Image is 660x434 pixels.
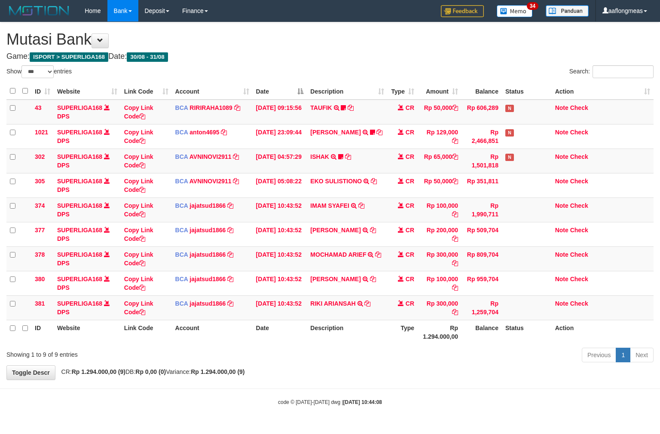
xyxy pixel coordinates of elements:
[418,149,461,173] td: Rp 65,000
[234,104,240,111] a: Copy RIRIRAHA1089 to clipboard
[31,320,54,344] th: ID
[175,276,188,282] span: BCA
[189,202,226,209] a: jajatsud1866
[418,100,461,124] td: Rp 50,000
[35,178,45,185] span: 305
[175,227,188,234] span: BCA
[310,104,332,111] a: TAUFIK
[555,300,568,307] a: Note
[57,276,102,282] a: SUPERLIGA168
[461,124,502,149] td: Rp 2,466,851
[630,348,654,362] a: Next
[35,251,45,258] span: 378
[406,129,414,136] span: CR
[364,300,370,307] a: Copy RIKI ARIANSAH to clipboard
[461,222,502,246] td: Rp 509,704
[124,276,153,291] a: Copy Link Code
[189,153,232,160] a: AVNINOVI2911
[418,124,461,149] td: Rp 129,000
[406,202,414,209] span: CR
[35,104,42,111] span: 43
[54,173,121,197] td: DPS
[35,227,45,234] span: 377
[124,104,153,120] a: Copy Link Code
[175,178,188,185] span: BCA
[406,276,414,282] span: CR
[57,202,102,209] a: SUPERLIGA168
[376,129,382,136] a: Copy SRI BASUKI to clipboard
[502,320,552,344] th: Status
[6,65,72,78] label: Show entries
[57,300,102,307] a: SUPERLIGA168
[189,276,226,282] a: jajatsud1866
[461,149,502,173] td: Rp 1,501,818
[461,271,502,295] td: Rp 959,704
[21,65,54,78] select: Showentries
[555,202,568,209] a: Note
[253,320,307,344] th: Date
[310,276,361,282] a: [PERSON_NAME]
[253,246,307,271] td: [DATE] 10:43:52
[570,104,588,111] a: Check
[191,368,244,375] strong: Rp 1.294.000,00 (9)
[54,100,121,124] td: DPS
[6,347,269,359] div: Showing 1 to 9 of 9 entries
[418,222,461,246] td: Rp 200,000
[406,251,414,258] span: CR
[253,295,307,320] td: [DATE] 10:43:52
[370,227,376,234] a: Copy MUHAMMAD UBAYDILAH to clipboard
[54,197,121,222] td: DPS
[253,222,307,246] td: [DATE] 10:43:52
[358,202,364,209] a: Copy IMAM SYAFEI to clipboard
[452,260,458,267] a: Copy Rp 300,000 to clipboard
[348,104,354,111] a: Copy TAUFIK to clipboard
[227,227,233,234] a: Copy jajatsud1866 to clipboard
[570,202,588,209] a: Check
[35,202,45,209] span: 374
[406,178,414,185] span: CR
[227,276,233,282] a: Copy jajatsud1866 to clipboard
[6,4,72,17] img: MOTION_logo.png
[189,104,232,111] a: RIRIRAHA1089
[307,320,388,344] th: Description
[570,276,588,282] a: Check
[552,320,654,344] th: Action
[406,227,414,234] span: CR
[54,295,121,320] td: DPS
[35,300,45,307] span: 381
[593,65,654,78] input: Search:
[253,149,307,173] td: [DATE] 04:57:29
[253,124,307,149] td: [DATE] 23:09:44
[371,178,377,185] a: Copy EKO SULISTIONO to clipboard
[221,129,227,136] a: Copy anton4695 to clipboard
[418,295,461,320] td: Rp 300,000
[570,129,588,136] a: Check
[57,129,102,136] a: SUPERLIGA168
[233,178,239,185] a: Copy AVNINOVI2911 to clipboard
[452,235,458,242] a: Copy Rp 200,000 to clipboard
[310,251,366,258] a: MOCHAMAD ARIEF
[135,368,166,375] strong: Rp 0,00 (0)
[570,178,588,185] a: Check
[121,83,172,100] th: Link Code: activate to sort column ascending
[124,178,153,193] a: Copy Link Code
[253,271,307,295] td: [DATE] 10:43:52
[253,100,307,124] td: [DATE] 09:15:56
[54,83,121,100] th: Website: activate to sort column ascending
[310,178,362,185] a: EKO SULISTIONO
[72,368,125,375] strong: Rp 1.294.000,00 (9)
[6,365,55,380] a: Toggle Descr
[555,251,568,258] a: Note
[233,153,239,160] a: Copy AVNINOVI2911 to clipboard
[582,348,616,362] a: Previous
[418,173,461,197] td: Rp 50,000
[452,309,458,316] a: Copy Rp 300,000 to clipboard
[227,251,233,258] a: Copy jajatsud1866 to clipboard
[124,153,153,169] a: Copy Link Code
[452,104,458,111] a: Copy Rp 50,000 to clipboard
[175,202,188,209] span: BCA
[175,300,188,307] span: BCA
[552,83,654,100] th: Action: activate to sort column ascending
[388,83,418,100] th: Type: activate to sort column ascending
[497,5,533,17] img: Button%20Memo.svg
